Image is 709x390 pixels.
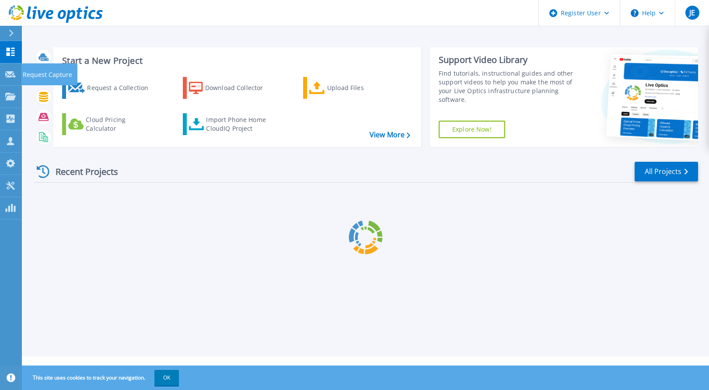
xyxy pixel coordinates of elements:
[370,131,410,139] a: View More
[62,56,410,66] h3: Start a New Project
[205,79,275,97] div: Download Collector
[327,79,397,97] div: Upload Files
[206,115,274,133] div: Import Phone Home CloudIQ Project
[24,370,179,386] span: This site uses cookies to track your navigation.
[439,54,574,66] div: Support Video Library
[303,77,401,99] a: Upload Files
[154,370,179,386] button: OK
[439,121,505,138] a: Explore Now!
[689,9,695,16] span: JE
[34,161,130,182] div: Recent Projects
[62,77,160,99] a: Request a Collection
[86,115,156,133] div: Cloud Pricing Calculator
[87,79,157,97] div: Request a Collection
[183,77,280,99] a: Download Collector
[439,69,574,104] div: Find tutorials, instructional guides and other support videos to help you make the most of your L...
[62,113,160,135] a: Cloud Pricing Calculator
[635,162,698,181] a: All Projects
[23,63,72,86] p: Request Capture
